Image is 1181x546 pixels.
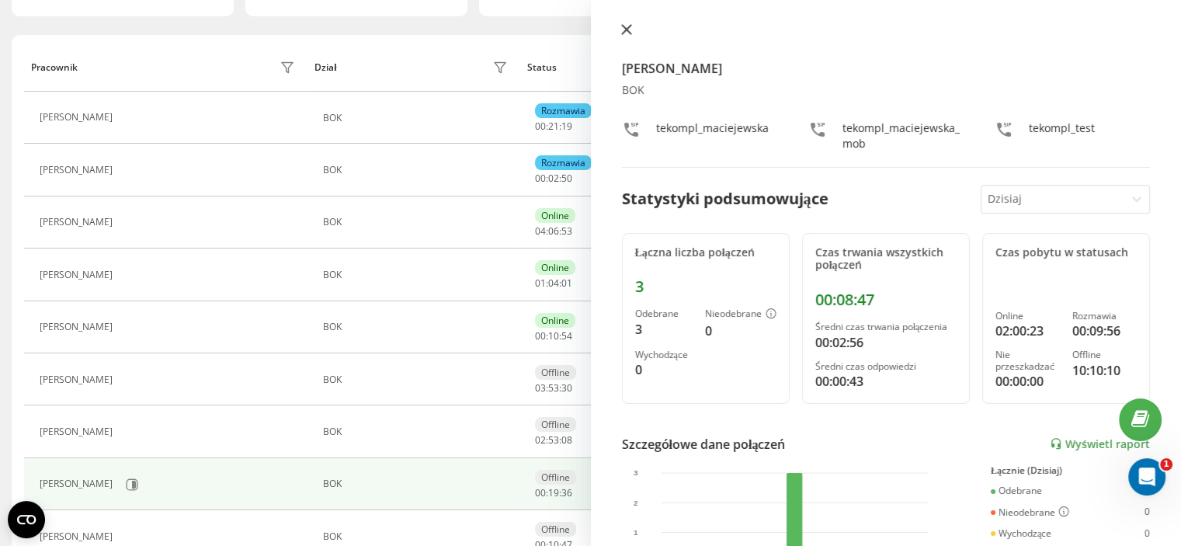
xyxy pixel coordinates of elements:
span: 06 [548,224,559,238]
div: BOK [323,165,512,176]
iframe: Intercom live chat [1128,458,1165,496]
span: 30 [561,381,572,395]
div: Nieodebrane [991,506,1069,519]
div: Odebrane [635,308,693,319]
div: 3 [635,277,776,296]
div: Offline [535,522,576,537]
span: 00 [535,120,546,133]
div: 0 [1145,528,1150,539]
span: 01 [535,276,546,290]
div: Online [535,313,575,328]
div: Offline [535,417,576,432]
div: Nieodebrane [705,308,776,321]
div: 02:00:23 [995,322,1060,340]
div: BOK [323,478,512,489]
div: BOK [323,531,512,542]
div: Status [527,62,557,73]
div: Pracownik [31,62,78,73]
div: Offline [535,470,576,485]
span: 04 [535,224,546,238]
span: 53 [548,433,559,447]
div: Wychodzące [991,528,1051,539]
span: 54 [561,329,572,343]
text: 3 [634,468,638,477]
span: 02 [535,433,546,447]
span: 53 [548,381,559,395]
h4: [PERSON_NAME] [622,59,1151,78]
span: 10 [548,329,559,343]
a: Wyświetl raport [1050,437,1150,450]
div: : : [535,435,572,446]
span: 01 [561,276,572,290]
div: 10:10:10 [1072,361,1137,380]
div: 0 [1145,506,1150,519]
div: Online [535,260,575,275]
div: Średni czas odpowiedzi [815,361,957,372]
div: Szczegółowe dane połączeń [622,435,786,454]
div: Statystyki podsumowujące [622,187,828,210]
div: BOK [323,113,512,123]
div: Średni czas trwania połączenia [815,322,957,332]
span: 19 [548,486,559,499]
div: 3 [1145,485,1150,496]
span: 08 [561,433,572,447]
span: 19 [561,120,572,133]
text: 1 [634,528,638,537]
div: BOK [323,217,512,228]
div: [PERSON_NAME] [40,322,116,332]
div: : : [535,383,572,394]
span: 21 [548,120,559,133]
span: 02 [548,172,559,185]
div: : : [535,121,572,132]
div: tekompl_test [1029,120,1095,151]
span: 03 [535,381,546,395]
div: Offline [1072,350,1137,360]
div: 3 [635,320,693,339]
div: Offline [535,365,576,380]
text: 2 [634,498,638,506]
div: [PERSON_NAME] [40,217,116,228]
span: 00 [535,172,546,185]
span: 04 [548,276,559,290]
div: Dział [314,62,336,73]
div: BOK [323,426,512,437]
div: : : [535,488,572,499]
div: Łącznie (Dzisiaj) [991,465,1150,476]
div: : : [535,331,572,342]
div: BOK [323,270,512,280]
div: 00:02:56 [815,333,957,352]
div: : : [535,278,572,289]
div: Rozmawia [535,155,592,170]
span: 00 [535,486,546,499]
div: [PERSON_NAME] [40,531,116,542]
div: [PERSON_NAME] [40,112,116,123]
div: 0 [705,322,776,340]
div: 00:00:43 [815,372,957,391]
div: Online [995,311,1060,322]
div: : : [535,173,572,184]
div: BOK [323,322,512,332]
div: Odebrane [991,485,1042,496]
div: 00:09:56 [1072,322,1137,340]
div: Czas trwania wszystkich połączeń [815,246,957,273]
div: : : [535,226,572,237]
span: 53 [561,224,572,238]
div: Rozmawia [1072,311,1137,322]
span: 50 [561,172,572,185]
button: Open CMP widget [8,501,45,538]
div: tekompl_maciejewska_mob [842,120,964,151]
div: 00:08:47 [815,290,957,309]
div: [PERSON_NAME] [40,374,116,385]
div: BOK [323,374,512,385]
div: Nie przeszkadzać [995,350,1060,372]
div: tekompl_maciejewska [656,120,769,151]
div: [PERSON_NAME] [40,270,116,280]
div: Czas pobytu w statusach [995,246,1137,259]
span: 00 [535,329,546,343]
div: [PERSON_NAME] [40,426,116,437]
div: [PERSON_NAME] [40,165,116,176]
div: Wychodzące [635,350,693,360]
div: Rozmawia [535,103,592,118]
div: Online [535,208,575,223]
div: 0 [635,360,693,379]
